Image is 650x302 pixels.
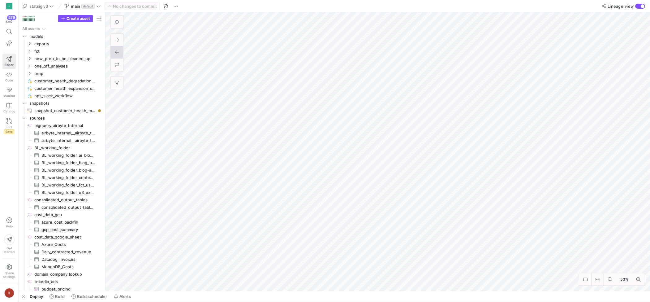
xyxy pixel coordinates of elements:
span: gcp_cost_summary​​​​​​​​​ [41,226,96,233]
div: II [4,288,14,298]
a: airbyte_internal__airbyte_tmp_yfh_Opportunity​​​​​​​​​ [21,137,103,144]
span: exports [34,40,102,47]
span: Beta [4,129,14,134]
span: sources [29,115,102,122]
span: cost_data_gcp​​​​​​​​ [34,211,102,218]
button: II [2,287,16,300]
div: Press SPACE to select this row. [21,33,103,40]
div: All assets [22,27,40,31]
span: Lineage view [608,4,634,9]
a: Azure_Costs​​​​​​​​​ [21,241,103,248]
span: BL_working_folder_ai_blog_posts​​​​​​​​​ [41,152,96,159]
div: Press SPACE to select this row. [21,47,103,55]
div: Press SPACE to select this row. [21,144,103,151]
div: Press SPACE to select this row. [21,285,103,293]
a: Spacesettings [2,261,16,281]
a: linkedin_ads​​​​​​​​ [21,278,103,285]
div: Press SPACE to select this row. [21,218,103,226]
span: main [71,4,80,9]
a: domain_company_lookup​​​​​​​​ [21,270,103,278]
a: gcp_cost_summary​​​​​​​​​ [21,226,103,233]
div: Press SPACE to select this row. [21,256,103,263]
span: fct [34,48,102,55]
span: new_prep_to_be_cleaned_up [34,55,102,62]
div: Press SPACE to select this row. [21,174,103,181]
div: Press SPACE to select this row. [21,107,103,114]
button: statsig v3 [21,2,55,10]
span: customer_health_degradation_slack_workflow​​​​​ [34,77,96,85]
a: MongoDB_Costs​​​​​​​​​ [21,263,103,270]
div: Press SPACE to select this row. [21,248,103,256]
a: consolidated_output_tables​​​​​​​​ [21,196,103,204]
div: Press SPACE to select this row. [21,204,103,211]
a: customer_health_expansion_slack_workflow​​​​​ [21,85,103,92]
div: Press SPACE to select this row. [21,85,103,92]
div: Press SPACE to select this row. [21,77,103,85]
div: Press SPACE to select this row. [21,166,103,174]
a: BL_working_folder_blog_posts_with_authors​​​​​​​​​ [21,159,103,166]
div: Press SPACE to select this row. [21,92,103,99]
span: domain_company_lookup​​​​​​​​ [34,271,102,278]
span: Code [5,78,13,82]
span: Monitor [3,94,15,98]
a: S [2,1,16,11]
div: Press SPACE to select this row. [21,62,103,70]
a: cost_data_gcp​​​​​​​​ [21,211,103,218]
a: airbyte_internal__airbyte_tmp_sxu_OpportunityHistory​​​​​​​​​ [21,129,103,137]
div: Press SPACE to select this row. [21,189,103,196]
span: MongoDB_Costs​​​​​​​​​ [41,263,96,270]
span: snapshot_customer_health_metrics​​​​​​​ [34,107,96,114]
a: azure_cost_backfill​​​​​​​​​ [21,218,103,226]
a: Datadog_Invoices​​​​​​​​​ [21,256,103,263]
a: Catalog [2,100,16,116]
div: Press SPACE to select this row. [21,70,103,77]
a: Daily_contracted_revenue​​​​​​​​​ [21,248,103,256]
span: budget_pricing​​​​​​​​​ [41,286,96,293]
div: Press SPACE to select this row. [21,181,103,189]
div: Press SPACE to select this row. [21,99,103,107]
a: BL_working_folder_content_posts_with_authors​​​​​​​​​ [21,174,103,181]
div: Press SPACE to select this row. [21,196,103,204]
span: models [29,33,102,40]
div: Press SPACE to select this row. [21,270,103,278]
div: Press SPACE to select this row. [21,129,103,137]
span: nps_slack_workflow​​​​​ [34,92,96,99]
div: Press SPACE to select this row. [21,278,103,285]
span: consolidated_output_tables_domains_by_firsttouch​​​​​​​​​ [41,204,96,211]
span: BL_working_folder​​​​​​​​ [34,144,102,151]
span: azure_cost_backfill​​​​​​​​​ [41,219,96,226]
div: Press SPACE to select this row. [21,114,103,122]
button: Getstarted [2,232,16,256]
button: Create asset [58,15,93,22]
span: airbyte_internal__airbyte_tmp_yfh_Opportunity​​​​​​​​​ [41,137,96,144]
span: consolidated_output_tables​​​​​​​​ [34,196,102,204]
button: Build scheduler [69,291,110,302]
div: Press SPACE to select this row. [21,159,103,166]
span: Azure_Costs​​​​​​​​​ [41,241,96,248]
span: one_off_analyses [34,63,102,70]
span: Build scheduler [77,294,107,299]
div: Press SPACE to select this row. [21,25,103,33]
span: Build [55,294,65,299]
span: Create asset [67,16,90,21]
div: Press SPACE to select this row. [21,40,103,47]
span: PRs [6,125,12,129]
span: linkedin_ads​​​​​​​​ [34,278,102,285]
span: Help [5,224,13,228]
span: Alerts [119,294,131,299]
span: default [81,4,95,9]
div: Press SPACE to select this row. [21,211,103,218]
span: Catalog [3,109,15,113]
div: Press SPACE to select this row. [21,226,103,233]
span: airbyte_internal__airbyte_tmp_sxu_OpportunityHistory​​​​​​​​​ [41,129,96,137]
button: 279 [2,15,16,26]
a: BL_working_folder_q3_experiments_goal​​​​​​​​​ [21,189,103,196]
button: Help [2,215,16,231]
button: 53% [616,273,632,286]
a: Editor [2,54,16,69]
a: Code [2,69,16,85]
span: cost_data_google_sheet​​​​​​​​ [34,234,102,241]
a: consolidated_output_tables_domains_by_firsttouch​​​​​​​​​ [21,204,103,211]
a: snapshot_customer_health_metrics​​​​​​​ [21,107,103,114]
div: Press SPACE to select this row. [21,122,103,129]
